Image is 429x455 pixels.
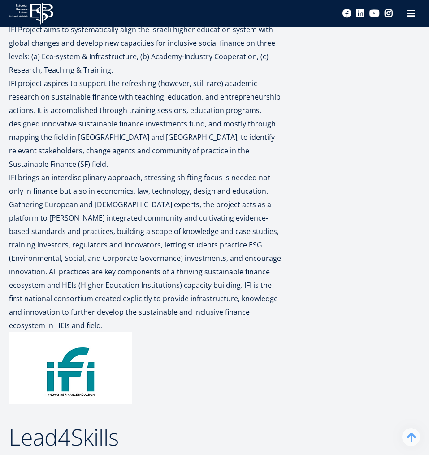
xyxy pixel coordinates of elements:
a: Facebook [342,9,351,18]
a: Youtube [369,9,380,18]
h2: Lead4Skills [9,426,281,448]
p: IFI Project aims to systematically align the Israeli higher education system with global changes ... [9,23,281,77]
p: Gathering European and [DEMOGRAPHIC_DATA] experts, the project acts as a platform to [PERSON_NAME... [9,198,281,332]
p: IFI project aspires to support the refreshing (however, still rare) academic research on sustaina... [9,77,281,171]
a: Linkedin [356,9,365,18]
a: Instagram [384,9,393,18]
p: IFI brings an interdisciplinary approach, stressing shifting focus is needed not only in finance ... [9,171,281,198]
